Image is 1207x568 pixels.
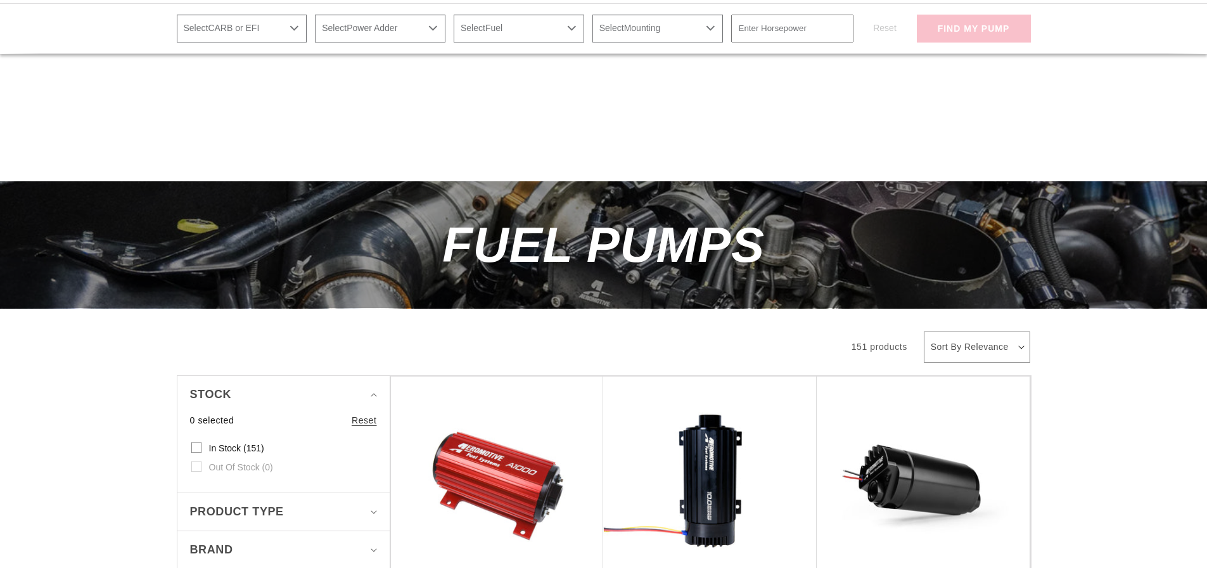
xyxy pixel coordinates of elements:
summary: Stock (0 selected) [190,376,377,413]
span: Out of stock (0) [209,461,273,473]
span: Brand [190,541,233,559]
span: 151 products [852,342,907,352]
span: In stock (151) [209,442,264,454]
select: Mounting [592,15,723,42]
select: Power Adder [315,15,445,42]
a: Reset [352,413,377,427]
span: Stock [190,385,232,404]
select: Fuel [454,15,584,42]
span: 0 selected [190,413,234,427]
span: Product type [190,503,284,521]
input: Enter Horsepower [731,15,853,42]
summary: Product type (0 selected) [190,493,377,531]
span: Fuel Pumps [442,217,765,273]
select: CARB or EFI [177,15,307,42]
